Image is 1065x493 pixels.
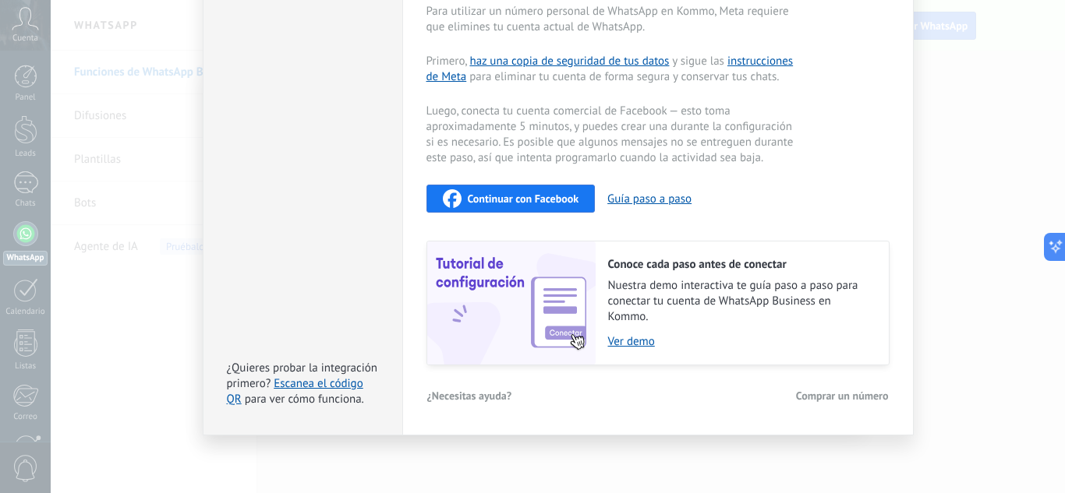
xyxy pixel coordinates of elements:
[245,392,364,407] span: para ver cómo funciona.
[795,384,890,407] button: Comprar un número
[426,4,798,35] span: Para utilizar un número personal de WhatsApp en Kommo, Meta requiere que elimines tu cuenta actua...
[426,54,794,84] a: instrucciones de Meta
[426,104,798,166] span: Luego, conecta tu cuenta comercial de Facebook — esto toma aproximadamente 5 minutos, y puedes cr...
[796,390,889,401] span: Comprar un número
[426,384,513,407] button: ¿Necesitas ayuda?
[469,54,669,69] a: haz una copia de seguridad de tus datos
[227,376,363,407] a: Escanea el código QR
[426,54,798,85] span: Primero, y sigue las para eliminar tu cuenta de forma segura y conservar tus chats.
[427,390,512,401] span: ¿Necesitas ayuda?
[607,192,692,206] button: Guía paso a paso
[608,257,873,272] h2: Conoce cada paso antes de conectar
[608,334,873,349] a: Ver demo
[608,278,873,325] span: Nuestra demo interactiva te guía paso a paso para conectar tu cuenta de WhatsApp Business en Kommo.
[227,361,378,391] span: ¿Quieres probar la integración primero?
[468,193,579,204] span: Continuar con Facebook
[426,185,596,213] button: Continuar con Facebook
